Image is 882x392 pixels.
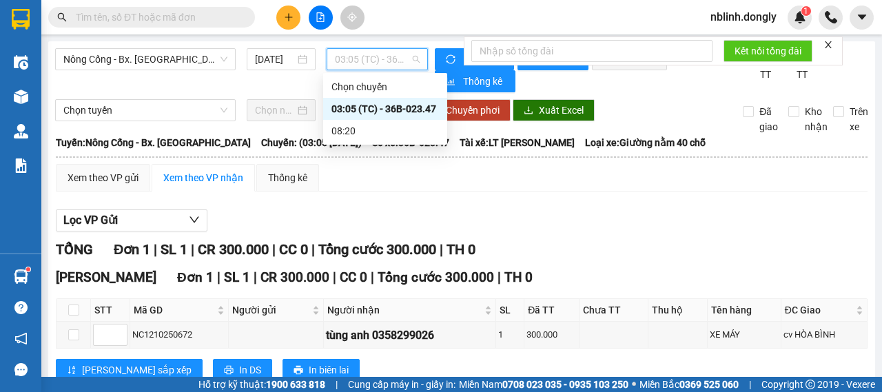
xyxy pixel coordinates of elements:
[524,299,579,322] th: Đã TT
[331,79,439,94] div: Chọn chuyến
[26,267,30,271] sup: 1
[735,43,801,59] span: Kết nối tổng đài
[14,158,28,173] img: solution-icon
[856,11,868,23] span: caret-down
[318,241,436,258] span: Tổng cước 300.000
[754,104,783,134] span: Đã giao
[435,99,511,121] button: Chuyển phơi
[502,379,628,390] strong: 0708 023 035 - 0935 103 250
[347,12,357,22] span: aim
[67,365,76,376] span: sort-ascending
[284,12,294,22] span: plus
[331,101,439,116] div: 03:05 (TC) - 36B-023.47
[463,74,504,89] span: Thống kê
[632,382,636,387] span: ⚪️
[539,103,584,118] span: Xuất Excel
[268,170,307,185] div: Thống kê
[14,124,28,138] img: warehouse-icon
[710,328,779,342] div: XE MÁY
[56,269,156,285] span: [PERSON_NAME]
[14,269,28,284] img: warehouse-icon
[57,12,67,22] span: search
[309,6,333,30] button: file-add
[326,327,493,344] div: tùng anh 0358299026
[844,104,874,134] span: Trên xe
[850,6,874,30] button: caret-down
[255,52,295,67] input: 13/10/2025
[56,209,207,231] button: Lọc VP Gửi
[498,269,501,285] span: |
[14,332,28,345] span: notification
[189,214,200,225] span: down
[446,76,458,87] span: bar-chart
[316,12,325,22] span: file-add
[56,137,251,148] b: Tuyến: Nông Cống - Bx. [GEOGRAPHIC_DATA]
[191,241,194,258] span: |
[498,328,522,342] div: 1
[309,362,349,378] span: In biên lai
[130,322,229,349] td: NC1210250672
[76,10,238,25] input: Tìm tên, số ĐT hoặc mã đơn
[114,241,150,258] span: Đơn 1
[679,379,739,390] strong: 0369 525 060
[801,6,811,16] sup: 1
[333,269,336,285] span: |
[340,6,365,30] button: aim
[524,105,533,116] span: download
[378,269,494,285] span: Tổng cước 300.000
[323,76,447,98] div: Chọn chuyến
[311,241,315,258] span: |
[825,11,837,23] img: phone-icon
[327,302,482,318] span: Người nhận
[63,49,227,70] span: Nông Cống - Bx. Mỹ Đình
[134,302,214,318] span: Mã GD
[255,103,295,118] input: Chọn ngày
[198,241,269,258] span: CR 300.000
[177,269,214,285] span: Đơn 1
[48,59,93,73] span: SĐT XE
[63,100,227,121] span: Chọn tuyến
[14,55,28,70] img: warehouse-icon
[29,11,116,56] strong: CHUYỂN PHÁT NHANH ĐÔNG LÝ
[272,241,276,258] span: |
[161,241,187,258] span: SL 1
[447,241,475,258] span: TH 0
[56,359,203,381] button: sort-ascending[PERSON_NAME] sắp xếp
[446,54,458,65] span: sync
[217,269,220,285] span: |
[82,362,192,378] span: [PERSON_NAME] sắp xếp
[68,170,139,185] div: Xem theo VP gửi
[34,76,110,105] strong: PHIẾU BIÊN NHẬN
[132,328,226,342] div: NC1210250672
[336,377,338,392] span: |
[198,377,325,392] span: Hỗ trợ kỹ thuật:
[580,299,649,322] th: Chưa TT
[14,363,28,376] span: message
[371,269,374,285] span: |
[803,6,808,16] span: 1
[459,377,628,392] span: Miền Nam
[213,359,272,381] button: printerIn DS
[806,380,815,389] span: copyright
[340,269,367,285] span: CC 0
[585,135,706,150] span: Loại xe: Giường nằm 40 chỗ
[91,299,130,322] th: STT
[471,40,712,62] input: Nhập số tổng đài
[14,90,28,104] img: warehouse-icon
[294,365,303,376] span: printer
[435,70,515,92] button: bar-chartThống kê
[699,8,788,25] span: nblinh.dongly
[783,328,865,342] div: cv HÒA BÌNH
[823,40,833,50] span: close
[14,301,28,314] span: question-circle
[440,241,443,258] span: |
[239,362,261,378] span: In DS
[283,359,360,381] button: printerIn biên lai
[435,48,514,70] button: syncLàm mới
[276,6,300,30] button: plus
[266,379,325,390] strong: 1900 633 818
[648,299,707,322] th: Thu hộ
[7,40,28,88] img: logo
[749,377,751,392] span: |
[526,328,576,342] div: 300.000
